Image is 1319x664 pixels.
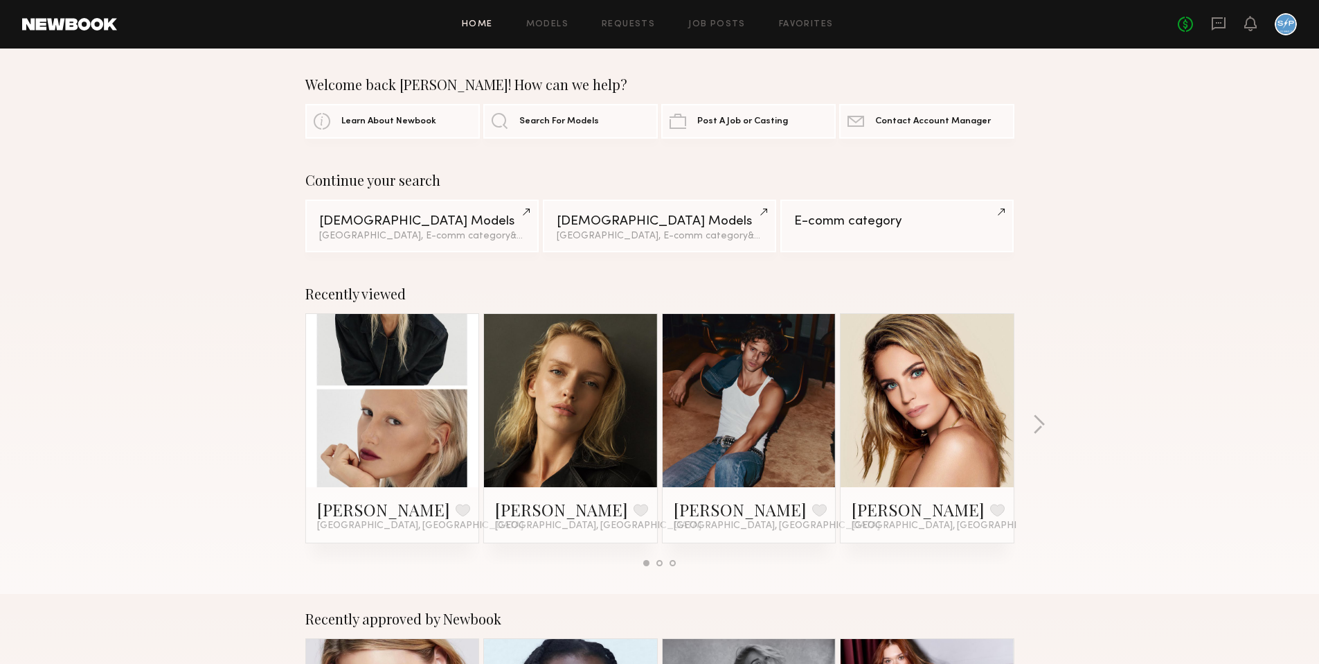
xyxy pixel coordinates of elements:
a: Post A Job or Casting [661,104,836,139]
a: [PERSON_NAME] [317,498,450,521]
div: [DEMOGRAPHIC_DATA] Models [557,215,762,228]
span: Search For Models [519,117,599,126]
a: Learn About Newbook [305,104,480,139]
div: [DEMOGRAPHIC_DATA] Models [319,215,525,228]
a: Favorites [779,20,834,29]
span: Contact Account Manager [875,117,991,126]
a: Requests [602,20,655,29]
span: Post A Job or Casting [697,117,788,126]
div: Recently approved by Newbook [305,611,1014,627]
a: Models [526,20,568,29]
div: [GEOGRAPHIC_DATA], E-comm category [557,231,762,241]
span: & 2 other filter s [510,231,577,241]
span: [GEOGRAPHIC_DATA], [GEOGRAPHIC_DATA] [852,521,1058,532]
span: [GEOGRAPHIC_DATA], [GEOGRAPHIC_DATA] [495,521,701,532]
a: Home [462,20,493,29]
a: [PERSON_NAME] [495,498,628,521]
span: [GEOGRAPHIC_DATA], [GEOGRAPHIC_DATA] [674,521,880,532]
a: [DEMOGRAPHIC_DATA] Models[GEOGRAPHIC_DATA], E-comm category&1other filter [543,200,776,252]
div: Continue your search [305,172,1014,189]
a: [PERSON_NAME] [674,498,807,521]
a: Search For Models [483,104,658,139]
a: Job Posts [688,20,746,29]
span: & 1 other filter [748,231,807,241]
a: Contact Account Manager [839,104,1014,139]
span: [GEOGRAPHIC_DATA], [GEOGRAPHIC_DATA] [317,521,523,532]
a: E-comm category [780,200,1014,252]
a: [DEMOGRAPHIC_DATA] Models[GEOGRAPHIC_DATA], E-comm category&2other filters [305,200,539,252]
a: [PERSON_NAME] [852,498,985,521]
div: Welcome back [PERSON_NAME]! How can we help? [305,76,1014,93]
div: Recently viewed [305,286,1014,302]
div: [GEOGRAPHIC_DATA], E-comm category [319,231,525,241]
span: Learn About Newbook [341,117,436,126]
div: E-comm category [794,215,1000,228]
